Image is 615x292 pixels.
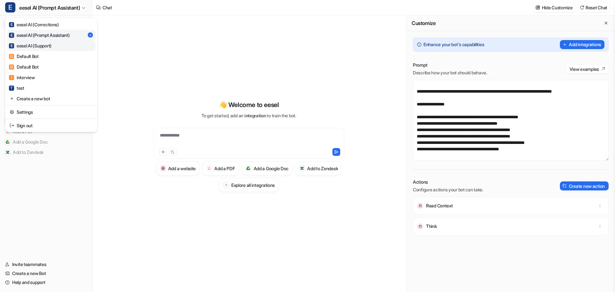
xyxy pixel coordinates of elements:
[19,3,80,12] span: eesel AI (Prompt Assistant)
[9,63,39,70] div: Default Bot
[9,64,14,70] span: D
[9,21,59,28] div: eesel AI (Corrections)
[9,42,52,49] div: eesel AI (Support)
[10,122,14,129] img: reset
[10,109,14,115] img: reset
[9,43,14,48] span: E
[10,95,14,102] img: reset
[9,74,35,81] div: interview
[9,53,39,60] div: Default Bot
[7,120,95,131] a: Sign out
[9,22,14,27] span: E
[9,86,14,91] span: T
[9,85,24,91] div: test
[9,33,14,38] span: E
[9,75,14,80] span: I
[9,54,14,59] span: D
[9,32,70,38] div: eesel AI (Prompt Assistant)
[5,18,97,132] div: Eeesel AI (Prompt Assistant)
[5,2,15,13] span: E
[7,107,95,117] a: Settings
[7,93,95,104] a: Create a new bot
